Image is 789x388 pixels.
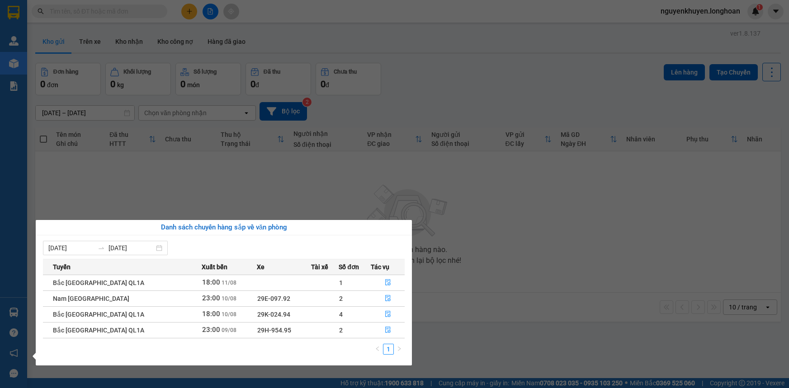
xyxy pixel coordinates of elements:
button: file-done [371,291,404,306]
li: 1 [383,344,394,355]
button: right [394,344,405,355]
button: file-done [371,276,404,290]
span: file-done [385,279,391,286]
span: Tác vụ [371,262,389,272]
span: 11/08 [222,280,236,286]
button: file-done [371,323,404,337]
span: 29E-097.92 [257,295,290,302]
span: Tuyến [53,262,71,272]
li: Next Page [394,344,405,355]
button: file-done [371,307,404,322]
span: 10/08 [222,295,236,302]
span: 4 [339,311,343,318]
button: left [372,344,383,355]
span: Xuất bến [202,262,227,272]
input: Đến ngày [109,243,154,253]
span: to [98,244,105,252]
span: Xe [257,262,265,272]
span: 10/08 [222,311,236,318]
span: Bắc [GEOGRAPHIC_DATA] QL1A [53,327,144,334]
span: file-done [385,295,391,302]
span: 2 [339,295,343,302]
input: Từ ngày [48,243,94,253]
span: swap-right [98,244,105,252]
span: 1 [339,279,343,286]
span: Tài xế [311,262,328,272]
span: 18:00 [202,310,220,318]
span: 23:00 [202,294,220,302]
span: 29H-954.95 [257,327,291,334]
span: 18:00 [202,278,220,286]
span: file-done [385,311,391,318]
span: 2 [339,327,343,334]
a: 1 [383,344,393,354]
span: Bắc [GEOGRAPHIC_DATA] QL1A [53,279,144,286]
span: Bắc [GEOGRAPHIC_DATA] QL1A [53,311,144,318]
div: Danh sách chuyến hàng sắp về văn phòng [43,222,405,233]
span: file-done [385,327,391,334]
span: left [375,346,380,351]
li: Previous Page [372,344,383,355]
span: right [397,346,402,351]
span: 09/08 [222,327,236,333]
span: Số đơn [339,262,359,272]
span: Nam [GEOGRAPHIC_DATA] [53,295,129,302]
span: 23:00 [202,326,220,334]
span: 29K-024.94 [257,311,290,318]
